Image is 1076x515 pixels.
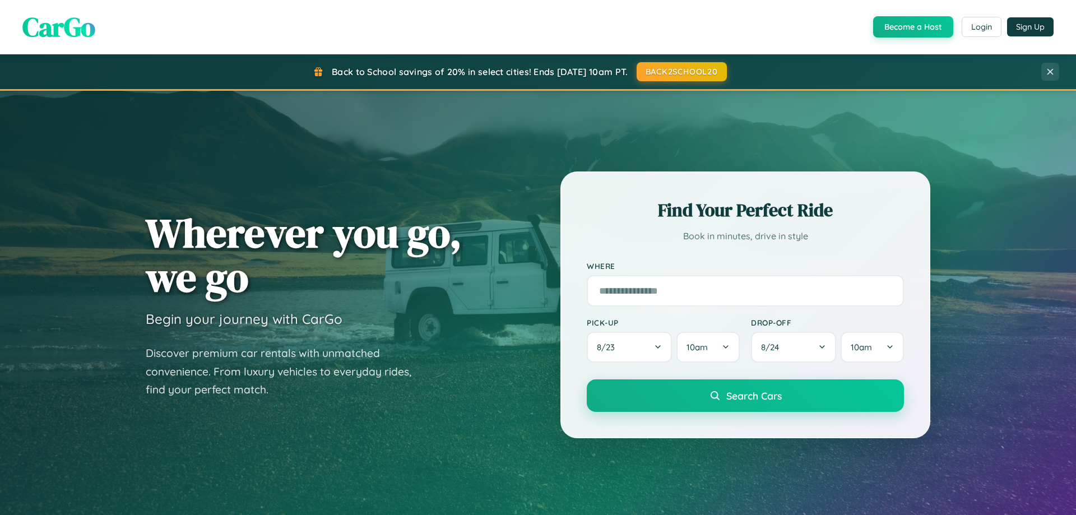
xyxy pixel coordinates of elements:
span: 8 / 24 [761,342,785,352]
button: Search Cars [587,379,904,412]
label: Pick-up [587,318,740,327]
button: Login [962,17,1001,37]
h1: Wherever you go, we go [146,211,462,299]
button: BACK2SCHOOL20 [637,62,727,81]
span: Search Cars [726,389,782,402]
button: 8/24 [751,332,836,363]
button: 10am [841,332,904,363]
p: Book in minutes, drive in style [587,228,904,244]
p: Discover premium car rentals with unmatched convenience. From luxury vehicles to everyday rides, ... [146,344,426,399]
button: Become a Host [873,16,953,38]
span: 8 / 23 [597,342,620,352]
h3: Begin your journey with CarGo [146,310,342,327]
button: 8/23 [587,332,672,363]
label: Where [587,261,904,271]
button: 10am [676,332,740,363]
label: Drop-off [751,318,904,327]
h2: Find Your Perfect Ride [587,198,904,222]
span: 10am [851,342,872,352]
span: 10am [687,342,708,352]
span: CarGo [22,8,95,45]
button: Sign Up [1007,17,1054,36]
span: Back to School savings of 20% in select cities! Ends [DATE] 10am PT. [332,66,628,77]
